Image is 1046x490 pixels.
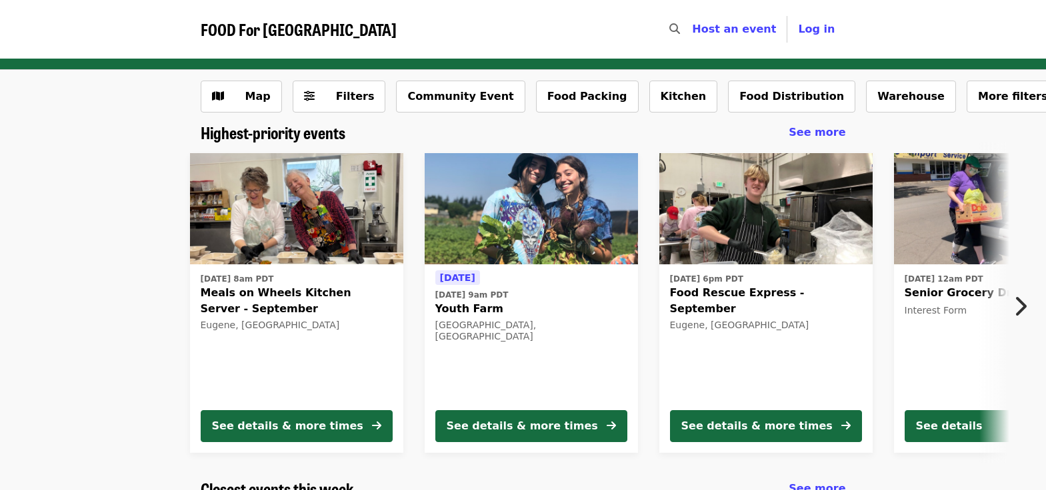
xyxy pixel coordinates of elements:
a: FOOD For [GEOGRAPHIC_DATA] [201,20,397,39]
a: See details for "Food Rescue Express - September" [659,153,873,453]
i: sliders-h icon [304,90,315,103]
span: Log in [798,23,835,35]
button: Kitchen [649,81,718,113]
img: Food Rescue Express - September organized by FOOD For Lane County [659,153,873,265]
span: Food Rescue Express - September [670,285,862,317]
button: Show map view [201,81,282,113]
span: Filters [336,90,375,103]
time: [DATE] 12am PDT [905,273,983,285]
button: Food Distribution [728,81,855,113]
span: FOOD For [GEOGRAPHIC_DATA] [201,17,397,41]
div: See details [916,418,983,434]
button: Log in [787,16,845,43]
button: See details & more times [435,410,627,442]
button: See details & more times [670,410,862,442]
span: See more [789,126,845,138]
time: [DATE] 6pm PDT [670,273,743,285]
div: See details & more times [447,418,598,434]
span: Highest-priority events [201,121,345,144]
span: Youth Farm [435,301,627,317]
span: Map [245,90,271,103]
i: arrow-right icon [841,419,851,432]
img: Youth Farm organized by FOOD For Lane County [425,153,638,265]
a: Highest-priority events [201,123,345,142]
button: Filters (0 selected) [293,81,386,113]
a: See details for "Meals on Wheels Kitchen Server - September" [190,153,403,453]
button: Next item [1002,288,1046,325]
span: Meals on Wheels Kitchen Server - September [201,285,393,317]
i: search icon [669,23,680,35]
span: [DATE] [440,272,475,283]
button: See details & more times [201,410,393,442]
i: chevron-right icon [1013,294,1027,319]
i: map icon [212,90,224,103]
span: Interest Form [905,305,967,316]
time: [DATE] 9am PDT [435,289,509,301]
img: Meals on Wheels Kitchen Server - September organized by FOOD For Lane County [190,153,403,265]
div: See details & more times [681,418,833,434]
div: See details & more times [212,418,363,434]
div: [GEOGRAPHIC_DATA], [GEOGRAPHIC_DATA] [435,320,627,342]
button: Food Packing [536,81,639,113]
a: See more [789,124,845,140]
div: Highest-priority events [190,123,857,142]
button: Community Event [396,81,525,113]
a: See details for "Youth Farm" [425,153,638,453]
div: Eugene, [GEOGRAPHIC_DATA] [670,320,862,331]
i: arrow-right icon [372,419,381,432]
i: arrow-right icon [607,419,616,432]
div: Eugene, [GEOGRAPHIC_DATA] [201,320,393,331]
input: Search [688,13,699,45]
button: Warehouse [866,81,956,113]
time: [DATE] 8am PDT [201,273,274,285]
a: Host an event [692,23,776,35]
